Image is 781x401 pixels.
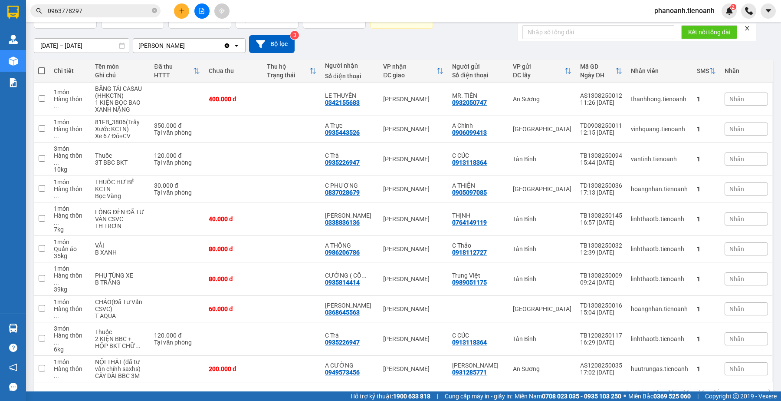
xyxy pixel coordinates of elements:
[631,96,688,103] div: thanhhong.tienoanh
[729,245,744,252] span: Nhãn
[509,60,576,83] th: Toggle SortBy
[631,305,688,312] div: hoangnhan.tienoanh
[150,60,204,83] th: Toggle SortBy
[580,212,622,219] div: TB1308250145
[214,3,230,19] button: aim
[95,133,145,139] div: Xe 67 Đỏ+CV
[513,126,571,133] div: [GEOGRAPHIC_DATA]
[95,358,145,372] div: NỘI THẤT (đã tư vấn chính saxhs)
[631,245,688,252] div: linhthaotb.tienoanh
[95,242,145,249] div: VẢI
[542,393,621,400] strong: 0708 023 035 - 0935 103 250
[36,8,42,14] span: search
[48,6,150,16] input: Tìm tên, số ĐT hoặc mã đơn
[653,393,691,400] strong: 0369 525 060
[697,186,716,192] div: 1
[54,67,86,74] div: Chi tiết
[393,393,430,400] strong: 1900 633 818
[580,272,622,279] div: TB1308250009
[729,365,744,372] span: Nhãn
[154,332,200,339] div: 120.000 đ
[445,391,512,401] span: Cung cấp máy in - giấy in:
[325,15,338,22] span: triệu
[628,391,691,401] span: Miền Bắc
[580,369,622,376] div: 17:02 [DATE]
[383,215,443,222] div: [PERSON_NAME]
[138,41,185,50] div: [PERSON_NAME]
[54,192,59,199] span: ...
[223,42,230,49] svg: Clear value
[452,99,487,106] div: 0932050747
[383,275,443,282] div: [PERSON_NAME]
[249,35,295,53] button: Bộ lọc
[325,242,374,249] div: A THÔNG
[54,358,86,365] div: 1 món
[263,60,321,83] th: Toggle SortBy
[325,212,374,219] div: ERIK
[725,7,733,15] img: icon-new-feature
[386,15,397,22] span: đơn
[580,249,622,256] div: 12:39 [DATE]
[54,298,86,305] div: 1 món
[515,391,621,401] span: Miền Nam
[697,215,716,222] div: 1
[9,324,18,333] img: warehouse-icon
[325,362,374,369] div: A CƯỜNG
[697,156,716,162] div: 1
[729,126,744,133] span: Nhãn
[729,305,744,312] span: Nhãn
[379,60,448,83] th: Toggle SortBy
[186,41,187,50] input: Selected Cư Kuin.
[325,189,360,196] div: 0837028679
[154,72,193,79] div: HTTT
[325,332,374,339] div: C Trà
[54,152,86,166] div: Hàng thông thường
[729,335,744,342] span: Nhãn
[452,129,487,136] div: 0906099413
[54,305,86,319] div: Hàng thông thường
[513,365,571,372] div: An Sương
[209,275,258,282] div: 80.000 đ
[95,63,145,70] div: Tên món
[54,119,86,126] div: 1 món
[697,126,716,133] div: 1
[452,249,487,256] div: 0918112727
[240,13,256,23] span: 1,29
[732,4,735,10] span: 2
[688,27,730,37] span: Kết nối tổng đài
[513,186,571,192] div: [GEOGRAPHIC_DATA]
[154,63,193,70] div: Đã thu
[325,219,360,226] div: 0338836136
[697,275,716,282] div: 1
[267,63,309,70] div: Thu hộ
[513,335,571,342] div: Tân Bình
[54,265,86,272] div: 1 món
[452,332,504,339] div: C CÚC
[95,328,145,335] div: Thuốc
[452,362,504,369] div: C PHƯƠNG
[580,302,622,309] div: TD1308250016
[39,13,48,23] span: 18
[325,159,360,166] div: 0935226947
[95,85,145,99] div: BĂNG TẢI CASAU (HHKCTN)
[452,279,487,286] div: 0989051175
[351,391,430,401] span: Hỗ trợ kỹ thuật:
[580,72,615,79] div: Ngày ĐH
[95,209,145,222] div: LỒNG ĐÈN ĐÃ TƯ VẤN CSVC
[730,4,736,10] sup: 2
[452,242,504,249] div: C Thảo
[580,63,615,70] div: Mã GD
[95,179,145,192] div: THUỐC HƯ BỂ KCTN
[697,245,716,252] div: 1
[729,275,744,282] span: Nhãn
[54,346,86,353] div: 6 kg
[154,122,200,129] div: 350.000 đ
[95,279,145,286] div: B TRẮNG
[54,126,86,139] div: Hàng thông thường
[219,8,225,14] span: aim
[209,215,258,222] div: 40.000 đ
[383,156,443,162] div: [PERSON_NAME]
[580,92,622,99] div: AS1308250012
[9,383,17,391] span: message
[95,119,145,133] div: 81FB_3806(Trầy Xước KCTN)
